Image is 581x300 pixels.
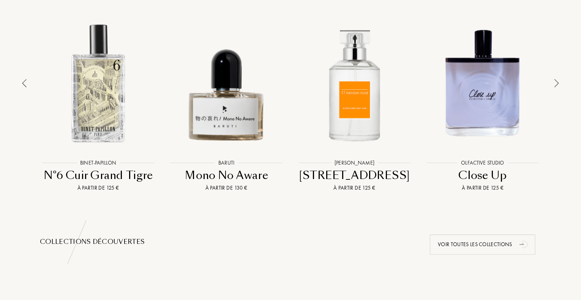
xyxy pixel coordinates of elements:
div: animation [517,237,532,252]
div: Mono No Aware [164,168,289,183]
div: Olfactive Studio [458,159,508,167]
a: N°6 Cuir Grand Tigre Binet-PapillonBinet-PapillonN°6 Cuir Grand TigreÀ partir de 125 € [34,5,163,192]
div: Binet-Papillon [76,159,120,167]
img: arrow_thin.png [554,79,559,88]
a: Voir toutes les collectionsanimation [424,235,541,255]
div: À partir de 125 € [36,184,161,192]
a: 17 Nandan Road Ulrich Lang[PERSON_NAME][STREET_ADDRESS]À partir de 125 € [290,5,419,192]
div: Voir toutes les collections [430,235,535,255]
div: N°6 Cuir Grand Tigre [36,168,161,183]
div: [PERSON_NAME] [331,159,378,167]
div: Close Up [421,168,545,183]
a: Close Up Olfactive StudioOlfactive StudioClose UpÀ partir de 125 € [419,5,547,192]
div: À partir de 125 € [421,184,545,192]
div: À partir de 130 € [164,184,289,192]
div: Baruti [215,159,238,167]
a: Mono No Aware BarutiBarutiMono No AwareÀ partir de 130 € [163,5,291,192]
img: arrow_thin_left.png [22,79,27,88]
div: Collections découvertes [40,238,541,247]
div: À partir de 125 € [292,184,417,192]
div: [STREET_ADDRESS] [292,168,417,183]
